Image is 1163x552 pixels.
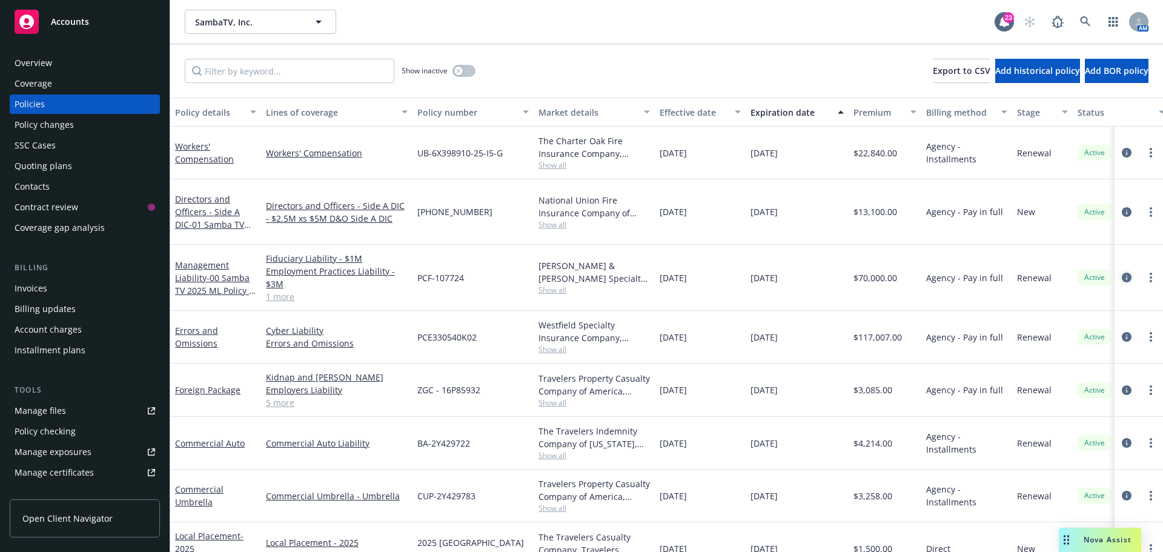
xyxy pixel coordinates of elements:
a: Switch app [1101,10,1125,34]
button: Add historical policy [995,59,1080,83]
a: Policy changes [10,115,160,135]
span: Show all [538,503,650,513]
span: Add BOR policy [1085,65,1148,76]
a: Commercial Umbrella [175,484,224,508]
div: Billing method [926,106,994,119]
div: Policy number [417,106,515,119]
span: Accounts [51,17,89,27]
span: Show inactive [402,65,448,76]
a: circleInformation [1119,488,1134,503]
div: Premium [853,106,903,119]
span: [DATE] [750,384,778,396]
div: Stage [1017,106,1055,119]
button: Expiration date [746,98,849,127]
a: Commercial Umbrella - Umbrella [266,490,408,502]
a: Accounts [10,5,160,39]
span: [DATE] [750,331,778,344]
a: Policy checking [10,422,160,441]
div: Manage exposures [15,442,91,462]
div: The Travelers Indemnity Company of [US_STATE], Travelers Insurance [538,425,650,450]
span: Active [1082,490,1107,501]
div: Invoices [15,279,47,298]
a: Search [1073,10,1098,34]
button: Billing method [921,98,1012,127]
div: 23 [1003,12,1014,23]
div: Coverage [15,74,52,93]
span: Show all [538,397,650,408]
div: Tools [10,384,160,396]
div: Policy details [175,106,243,119]
span: Open Client Navigator [22,512,113,525]
div: Lines of coverage [266,106,394,119]
a: Kidnap and [PERSON_NAME] [266,371,408,384]
a: Foreign Package [175,384,240,396]
span: Show all [538,285,650,295]
span: Export to CSV [933,65,990,76]
a: circleInformation [1119,436,1134,450]
span: Agency - Pay in full [926,331,1003,344]
span: Active [1082,272,1107,283]
div: Contract review [15,198,78,217]
span: - 00 Samba TV 2025 ML Policy - C&F [175,272,256,309]
div: Quoting plans [15,156,72,176]
div: [PERSON_NAME] & [PERSON_NAME] Specialty Insurance Company, [PERSON_NAME] & [PERSON_NAME] ([GEOGRA... [538,259,650,285]
div: Billing [10,262,160,274]
span: Agency - Installments [926,430,1007,456]
span: Agency - Pay in full [926,384,1003,396]
button: Premium [849,98,921,127]
span: $70,000.00 [853,271,897,284]
span: Renewal [1017,437,1052,450]
span: - 01 Samba TV 2025 $2.5Mxs $5M D&O Side A DIC Binder - AIG [175,219,251,268]
a: Workers' Compensation [175,141,234,165]
span: Active [1082,331,1107,342]
a: Commercial Auto Liability [266,437,408,450]
div: Policy changes [15,115,74,135]
span: BA-2Y429722 [417,437,470,450]
button: Nova Assist [1059,528,1141,552]
span: Manage exposures [10,442,160,462]
div: Expiration date [750,106,830,119]
div: Policy checking [15,422,76,441]
a: 5 more [266,396,408,409]
button: SambaTV, Inc. [185,10,336,34]
a: Cyber Liability [266,324,408,337]
span: Show all [538,219,650,230]
span: [DATE] [750,271,778,284]
div: Status [1078,106,1151,119]
span: [DATE] [660,437,687,450]
span: SambaTV, Inc. [195,16,300,28]
button: Lines of coverage [261,98,413,127]
a: Overview [10,53,160,73]
span: Renewal [1017,490,1052,502]
span: Renewal [1017,147,1052,159]
a: Commercial Auto [175,437,245,449]
span: Active [1082,147,1107,158]
a: Coverage [10,74,160,93]
a: more [1144,205,1158,219]
span: [DATE] [750,147,778,159]
a: Employment Practices Liability - $3M [266,265,408,290]
span: [DATE] [660,490,687,502]
span: $4,214.00 [853,437,892,450]
div: Manage files [15,401,66,421]
a: Workers' Compensation [266,147,408,159]
a: Invoices [10,279,160,298]
div: Overview [15,53,52,73]
div: Policies [15,95,45,114]
a: Employers Liability [266,384,408,396]
a: 1 more [266,290,408,303]
span: PCF-107724 [417,271,464,284]
span: [DATE] [750,490,778,502]
button: Market details [534,98,655,127]
button: Policy number [413,98,534,127]
button: Policy details [170,98,261,127]
a: Billing updates [10,299,160,319]
div: Drag to move [1059,528,1074,552]
span: Agency - Installments [926,140,1007,165]
div: Travelers Property Casualty Company of America, Travelers Insurance [538,477,650,503]
a: more [1144,488,1158,503]
span: [DATE] [660,384,687,396]
a: circleInformation [1119,205,1134,219]
span: Active [1082,207,1107,218]
a: more [1144,270,1158,285]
